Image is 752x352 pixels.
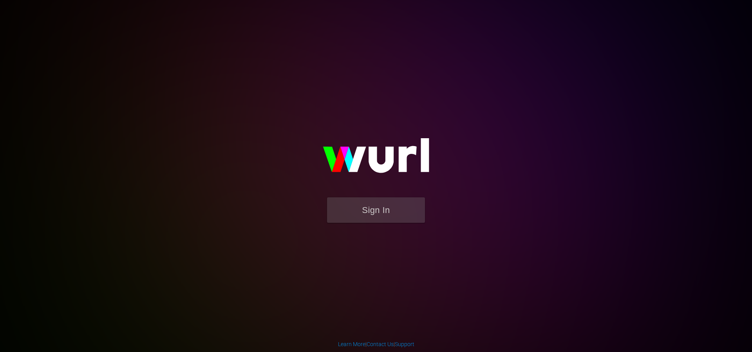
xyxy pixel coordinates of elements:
a: Support [395,341,414,347]
div: | | [338,340,414,348]
a: Learn More [338,341,365,347]
button: Sign In [327,197,425,223]
a: Contact Us [367,341,394,347]
img: wurl-logo-on-black-223613ac3d8ba8fe6dc639794a292ebdb59501304c7dfd60c99c58986ef67473.svg [298,121,454,197]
